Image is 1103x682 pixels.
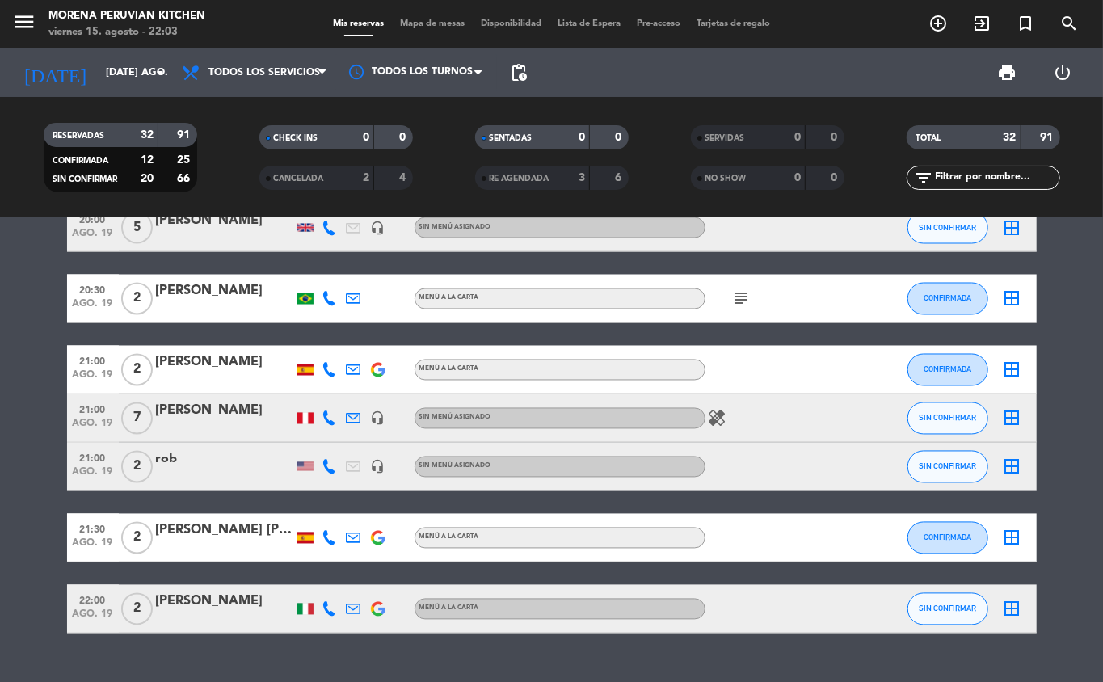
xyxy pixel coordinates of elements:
span: MENÚ A LA CARTA [419,534,479,541]
strong: 0 [579,132,585,143]
span: CONFIRMADA [924,365,971,374]
strong: 6 [615,172,625,183]
span: SIN CONFIRMAR [919,462,976,471]
i: power_settings_new [1054,63,1073,82]
span: 20:30 [73,280,113,299]
i: border_all [1003,528,1022,548]
div: [PERSON_NAME] [156,210,293,231]
span: ago. 19 [73,538,113,557]
strong: 12 [141,154,154,166]
strong: 0 [399,132,409,143]
strong: 2 [363,172,369,183]
img: google-logo.png [371,363,385,377]
strong: 0 [831,172,840,183]
span: 5 [121,212,153,244]
span: SIN CONFIRMAR [919,604,976,613]
span: MENÚ A LA CARTA [419,295,479,301]
span: CANCELADA [274,175,324,183]
div: rob [156,449,293,470]
span: 21:00 [73,352,113,370]
span: ago. 19 [73,609,113,628]
i: healing [708,409,727,428]
div: LOG OUT [1035,48,1091,97]
span: 2 [121,451,153,483]
strong: 32 [141,129,154,141]
span: ago. 19 [73,370,113,389]
span: Pre-acceso [629,19,688,28]
span: Mapa de mesas [392,19,473,28]
i: search [1059,14,1079,33]
span: Sin menú asignado [419,224,491,230]
i: headset_mic [371,221,385,235]
strong: 3 [579,172,585,183]
i: headset_mic [371,411,385,426]
button: SIN CONFIRMAR [907,451,988,483]
span: MENÚ A LA CARTA [419,605,479,612]
span: Todos los servicios [208,67,320,78]
span: TOTAL [916,134,941,142]
div: [PERSON_NAME] [156,591,293,613]
span: Tarjetas de regalo [688,19,778,28]
span: pending_actions [509,63,528,82]
i: turned_in_not [1016,14,1035,33]
span: CONFIRMADA [924,533,971,542]
span: RE AGENDADA [490,175,549,183]
span: 2 [121,354,153,386]
span: Lista de Espera [549,19,629,28]
i: border_all [1003,289,1022,309]
strong: 0 [794,132,801,143]
span: 22:00 [73,591,113,609]
span: Sin menú asignado [419,415,491,421]
strong: 0 [794,172,801,183]
span: SIN CONFIRMAR [919,414,976,423]
strong: 66 [177,173,193,184]
span: ago. 19 [73,299,113,318]
strong: 25 [177,154,193,166]
button: SIN CONFIRMAR [907,593,988,625]
strong: 0 [363,132,369,143]
span: MENÚ A LA CARTA [419,366,479,373]
span: print [998,63,1017,82]
i: [DATE] [12,55,98,91]
span: RESERVADAS [53,132,105,140]
i: menu [12,10,36,34]
span: SIN CONFIRMAR [919,223,976,232]
span: 21:30 [73,520,113,538]
span: 2 [121,283,153,315]
span: CONFIRMADA [924,294,971,303]
div: [PERSON_NAME] [156,281,293,302]
span: 21:00 [73,448,113,467]
span: SERVIDAS [705,134,745,142]
div: [PERSON_NAME] [156,352,293,373]
span: 20:00 [73,209,113,228]
span: Sin menú asignado [419,463,491,469]
strong: 91 [1040,132,1056,143]
img: google-logo.png [371,531,385,545]
span: 7 [121,402,153,435]
button: SIN CONFIRMAR [907,212,988,244]
strong: 91 [177,129,193,141]
button: CONFIRMADA [907,283,988,315]
span: SIN CONFIRMAR [53,175,118,183]
i: border_all [1003,218,1022,238]
button: CONFIRMADA [907,522,988,554]
i: border_all [1003,600,1022,619]
strong: 32 [1004,132,1017,143]
span: ago. 19 [73,467,113,486]
i: subject [732,289,751,309]
i: exit_to_app [972,14,991,33]
strong: 0 [831,132,840,143]
span: Disponibilidad [473,19,549,28]
span: 2 [121,593,153,625]
i: border_all [1003,409,1022,428]
span: 21:00 [73,400,113,419]
button: SIN CONFIRMAR [907,402,988,435]
button: CONFIRMADA [907,354,988,386]
button: menu [12,10,36,40]
i: add_circle_outline [928,14,948,33]
span: CONFIRMADA [53,157,109,165]
span: ago. 19 [73,228,113,246]
span: CHECK INS [274,134,318,142]
span: SENTADAS [490,134,533,142]
span: 2 [121,522,153,554]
